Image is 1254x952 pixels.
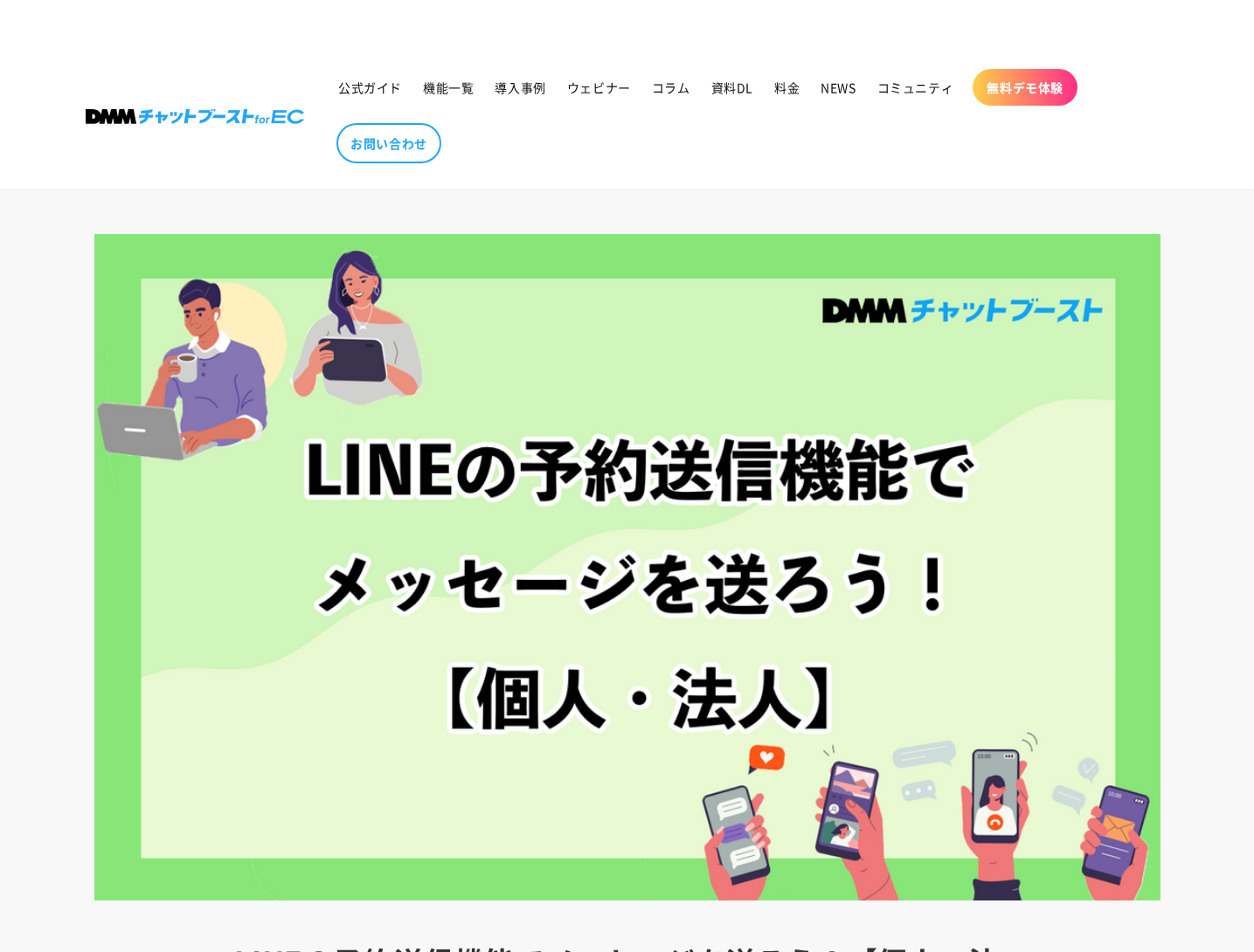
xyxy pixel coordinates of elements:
a: コラム [641,69,701,106]
span: 無料デモ体験 [987,79,1063,95]
a: 資料DL [701,69,764,106]
a: お問い合わせ [336,123,441,163]
a: 料金 [764,69,810,106]
a: 公式ガイド [328,69,412,106]
img: 株式会社DMM Boost [86,109,304,124]
span: ウェビナー [567,79,631,95]
a: 導入事例 [484,69,556,106]
a: 無料デモ体験 [973,69,1077,106]
img: LINEでメッセージの予約送信機能を使う方法 [94,234,1160,900]
span: コミュニティ [877,79,954,95]
span: NEWS [821,79,856,95]
span: お問い合わせ [350,135,427,151]
span: 料金 [774,79,800,95]
a: ウェビナー [557,69,641,106]
span: 公式ガイド [338,79,402,95]
span: コラム [652,79,690,95]
span: 資料DL [711,79,753,95]
a: 機能一覧 [412,69,484,106]
span: 導入事例 [495,79,545,95]
span: 機能一覧 [423,79,474,95]
a: コミュニティ [867,69,965,106]
a: NEWS [810,69,866,106]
